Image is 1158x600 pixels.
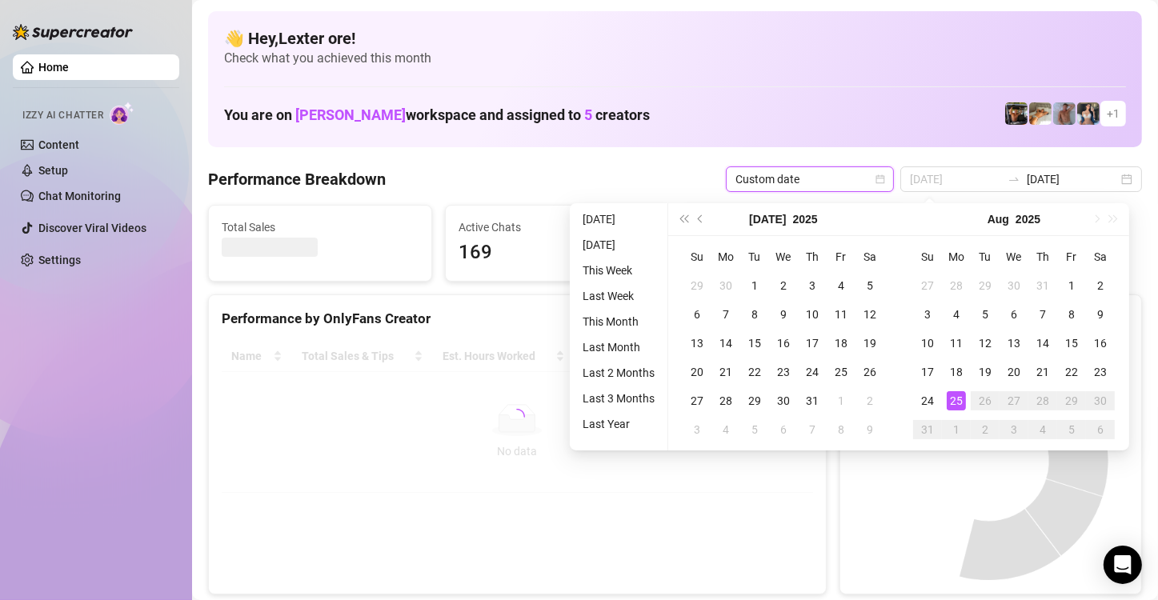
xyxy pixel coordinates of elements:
div: 1 [947,420,966,439]
div: 16 [774,334,793,353]
td: 2025-07-17 [798,329,827,358]
button: Choose a month [749,203,786,235]
img: logo-BBDzfeDw.svg [13,24,133,40]
div: 10 [918,334,937,353]
td: 2025-08-26 [971,386,1000,415]
td: 2025-08-01 [827,386,855,415]
div: 8 [831,420,851,439]
td: 2025-08-30 [1086,386,1115,415]
th: Th [798,242,827,271]
td: 2025-06-30 [711,271,740,300]
div: 3 [803,276,822,295]
div: 6 [1004,305,1024,324]
td: 2025-08-18 [942,358,971,386]
input: Start date [910,170,1001,188]
div: 3 [687,420,707,439]
td: 2025-08-09 [855,415,884,444]
td: 2025-07-09 [769,300,798,329]
td: 2025-07-05 [855,271,884,300]
td: 2025-07-02 [769,271,798,300]
td: 2025-08-09 [1086,300,1115,329]
td: 2025-07-15 [740,329,769,358]
td: 2025-07-08 [740,300,769,329]
td: 2025-09-06 [1086,415,1115,444]
th: Tu [971,242,1000,271]
td: 2025-08-04 [711,415,740,444]
td: 2025-07-04 [827,271,855,300]
div: 8 [1062,305,1081,324]
div: 8 [745,305,764,324]
div: 29 [1062,391,1081,410]
th: We [769,242,798,271]
a: Discover Viral Videos [38,222,146,234]
div: 13 [687,334,707,353]
img: Zac [1029,102,1052,125]
td: 2025-08-15 [1057,329,1086,358]
div: 1 [831,391,851,410]
td: 2025-07-16 [769,329,798,358]
td: 2025-07-23 [769,358,798,386]
span: swap-right [1008,173,1020,186]
div: 5 [860,276,880,295]
div: 24 [803,362,822,382]
div: 3 [1004,420,1024,439]
td: 2025-07-01 [740,271,769,300]
td: 2025-08-17 [913,358,942,386]
span: Total Sales [222,218,419,236]
span: 169 [459,238,655,268]
td: 2025-07-07 [711,300,740,329]
th: Sa [855,242,884,271]
td: 2025-08-12 [971,329,1000,358]
td: 2025-08-24 [913,386,942,415]
div: 6 [774,420,793,439]
span: Izzy AI Chatter [22,108,103,123]
div: 28 [947,276,966,295]
div: 30 [774,391,793,410]
img: Katy [1077,102,1100,125]
td: 2025-09-01 [942,415,971,444]
li: This Week [576,261,661,280]
div: 27 [918,276,937,295]
th: Su [913,242,942,271]
div: 20 [687,362,707,382]
td: 2025-08-02 [1086,271,1115,300]
td: 2025-08-13 [1000,329,1028,358]
td: 2025-08-23 [1086,358,1115,386]
td: 2025-08-16 [1086,329,1115,358]
div: 21 [716,362,735,382]
div: 4 [947,305,966,324]
td: 2025-08-06 [769,415,798,444]
div: 31 [1033,276,1052,295]
div: 9 [1091,305,1110,324]
td: 2025-07-18 [827,329,855,358]
div: 18 [947,362,966,382]
div: 5 [745,420,764,439]
td: 2025-07-31 [798,386,827,415]
li: [DATE] [576,235,661,254]
span: loading [509,409,525,425]
div: 18 [831,334,851,353]
th: Tu [740,242,769,271]
td: 2025-07-30 [1000,271,1028,300]
div: 1 [745,276,764,295]
td: 2025-09-03 [1000,415,1028,444]
div: 25 [947,391,966,410]
div: 16 [1091,334,1110,353]
td: 2025-08-27 [1000,386,1028,415]
div: 27 [1004,391,1024,410]
td: 2025-07-19 [855,329,884,358]
td: 2025-08-29 [1057,386,1086,415]
span: Check what you achieved this month [224,50,1126,67]
td: 2025-08-03 [683,415,711,444]
a: Settings [38,254,81,266]
h4: 👋 Hey, Lexter ore ! [224,27,1126,50]
img: AI Chatter [110,102,134,125]
td: 2025-07-06 [683,300,711,329]
td: 2025-07-27 [683,386,711,415]
td: 2025-08-07 [1028,300,1057,329]
div: 17 [918,362,937,382]
td: 2025-07-14 [711,329,740,358]
th: Sa [1086,242,1115,271]
td: 2025-08-14 [1028,329,1057,358]
th: Mo [942,242,971,271]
